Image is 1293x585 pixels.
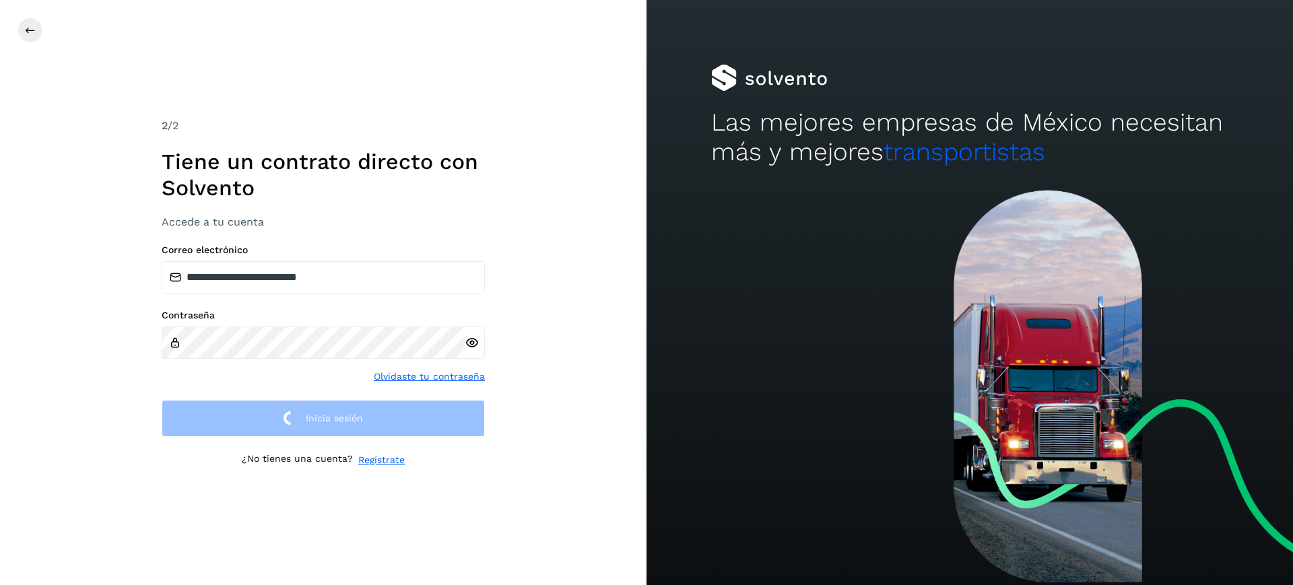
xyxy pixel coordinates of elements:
button: Inicia sesión [162,400,485,437]
div: /2 [162,118,485,134]
label: Correo electrónico [162,244,485,256]
h1: Tiene un contrato directo con Solvento [162,149,485,201]
a: Olvidaste tu contraseña [374,370,485,384]
p: ¿No tienes una cuenta? [242,453,353,467]
span: Inicia sesión [306,413,363,423]
label: Contraseña [162,310,485,321]
span: 2 [162,119,168,132]
span: transportistas [884,137,1045,166]
a: Regístrate [358,453,405,467]
h3: Accede a tu cuenta [162,215,485,228]
h2: Las mejores empresas de México necesitan más y mejores [711,108,1228,168]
